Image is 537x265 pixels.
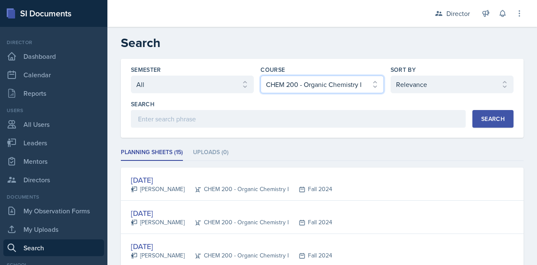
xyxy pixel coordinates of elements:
div: Director [3,39,104,46]
a: Leaders [3,134,104,151]
label: Sort By [391,66,416,74]
a: All Users [3,116,104,133]
label: Search [131,100,154,108]
div: Documents [3,193,104,201]
div: [PERSON_NAME] [131,218,185,227]
input: Enter search phrase [131,110,466,128]
div: CHEM 200 - Organic Chemistry I [185,251,289,260]
h2: Search [121,35,524,50]
div: Fall 2024 [289,185,332,194]
div: Search [481,115,505,122]
label: Semester [131,66,161,74]
a: Dashboard [3,48,104,65]
a: Reports [3,85,104,102]
div: [DATE] [131,174,332,186]
div: Users [3,107,104,114]
div: [DATE] [131,241,332,252]
a: Search [3,239,104,256]
div: Fall 2024 [289,218,332,227]
li: Uploads (0) [193,144,229,161]
a: My Observation Forms [3,202,104,219]
a: Mentors [3,153,104,170]
div: [PERSON_NAME] [131,251,185,260]
a: My Uploads [3,221,104,238]
button: Search [472,110,514,128]
div: Fall 2024 [289,251,332,260]
div: Director [446,8,470,18]
li: Planning Sheets (15) [121,144,183,161]
div: CHEM 200 - Organic Chemistry I [185,185,289,194]
div: [DATE] [131,207,332,219]
div: CHEM 200 - Organic Chemistry I [185,218,289,227]
div: [PERSON_NAME] [131,185,185,194]
label: Course [261,66,285,74]
a: Directors [3,171,104,188]
a: Calendar [3,66,104,83]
